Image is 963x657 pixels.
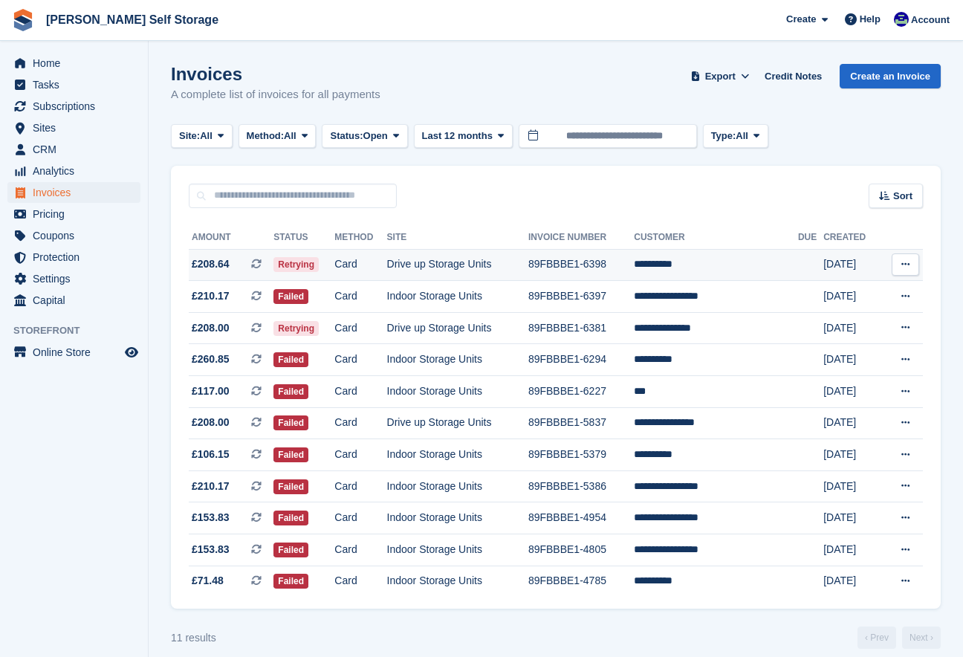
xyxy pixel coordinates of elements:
[823,470,881,502] td: [DATE]
[123,343,140,361] a: Preview store
[7,74,140,95] a: menu
[33,342,122,363] span: Online Store
[273,415,308,430] span: Failed
[528,249,634,281] td: 89FBBBE1-6398
[387,566,528,597] td: Indoor Storage Units
[171,86,380,103] p: A complete list of invoices for all payments
[7,161,140,181] a: menu
[387,344,528,376] td: Indoor Storage Units
[334,566,386,597] td: Card
[422,129,493,143] span: Last 12 months
[7,96,140,117] a: menu
[273,321,319,336] span: Retrying
[387,439,528,471] td: Indoor Storage Units
[860,12,881,27] span: Help
[192,447,230,462] span: £106.15
[7,290,140,311] a: menu
[273,226,334,250] th: Status
[363,129,388,143] span: Open
[7,139,140,160] a: menu
[736,129,748,143] span: All
[786,12,816,27] span: Create
[387,407,528,439] td: Drive up Storage Units
[334,470,386,502] td: Card
[528,344,634,376] td: 89FBBBE1-6294
[528,281,634,313] td: 89FBBBE1-6397
[911,13,950,27] span: Account
[192,510,230,525] span: £153.83
[634,226,798,250] th: Customer
[33,117,122,138] span: Sites
[798,226,823,250] th: Due
[334,534,386,566] td: Card
[705,69,736,84] span: Export
[387,226,528,250] th: Site
[322,124,407,149] button: Status: Open
[33,161,122,181] span: Analytics
[528,226,634,250] th: Invoice Number
[273,447,308,462] span: Failed
[823,249,881,281] td: [DATE]
[12,9,34,31] img: stora-icon-8386f47178a22dfd0bd8f6a31ec36ba5ce8667c1dd55bd0f319d3a0aa187defe.svg
[33,96,122,117] span: Subscriptions
[7,342,140,363] a: menu
[334,502,386,534] td: Card
[823,376,881,408] td: [DATE]
[334,249,386,281] td: Card
[823,439,881,471] td: [DATE]
[840,64,941,88] a: Create an Invoice
[823,281,881,313] td: [DATE]
[528,407,634,439] td: 89FBBBE1-5837
[387,312,528,344] td: Drive up Storage Units
[33,182,122,203] span: Invoices
[7,268,140,289] a: menu
[7,204,140,224] a: menu
[192,415,230,430] span: £208.00
[189,226,273,250] th: Amount
[7,247,140,268] a: menu
[273,479,308,494] span: Failed
[387,470,528,502] td: Indoor Storage Units
[387,249,528,281] td: Drive up Storage Units
[33,290,122,311] span: Capital
[273,543,308,557] span: Failed
[334,281,386,313] td: Card
[334,344,386,376] td: Card
[528,502,634,534] td: 89FBBBE1-4954
[192,320,230,336] span: £208.00
[414,124,513,149] button: Last 12 months
[171,630,216,646] div: 11 results
[273,289,308,304] span: Failed
[7,117,140,138] a: menu
[171,124,233,149] button: Site: All
[171,64,380,84] h1: Invoices
[40,7,224,32] a: [PERSON_NAME] Self Storage
[823,566,881,597] td: [DATE]
[711,129,736,143] span: Type:
[7,225,140,246] a: menu
[7,182,140,203] a: menu
[334,439,386,471] td: Card
[528,566,634,597] td: 89FBBBE1-4785
[823,226,881,250] th: Created
[33,53,122,74] span: Home
[192,479,230,494] span: £210.17
[387,502,528,534] td: Indoor Storage Units
[855,627,944,649] nav: Page
[387,534,528,566] td: Indoor Storage Units
[192,573,224,589] span: £71.48
[33,204,122,224] span: Pricing
[902,627,941,649] a: Next
[823,502,881,534] td: [DATE]
[273,384,308,399] span: Failed
[528,470,634,502] td: 89FBBBE1-5386
[239,124,317,149] button: Method: All
[273,574,308,589] span: Failed
[33,268,122,289] span: Settings
[823,407,881,439] td: [DATE]
[334,226,386,250] th: Method
[33,247,122,268] span: Protection
[334,407,386,439] td: Card
[528,439,634,471] td: 89FBBBE1-5379
[893,189,912,204] span: Sort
